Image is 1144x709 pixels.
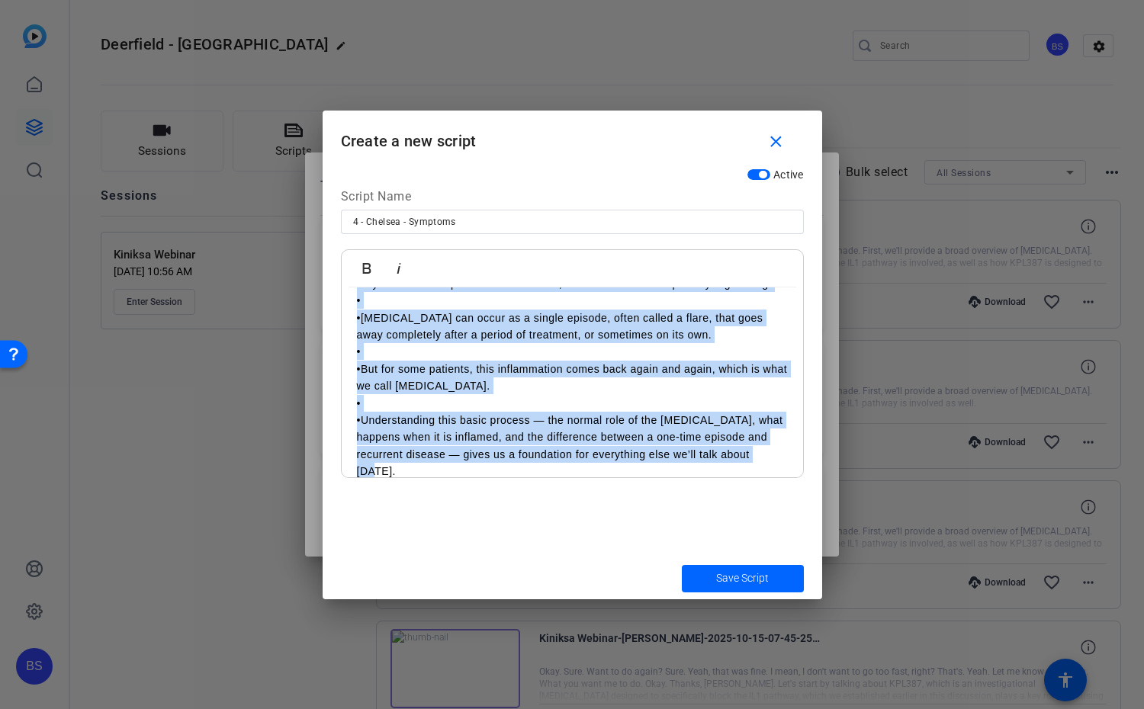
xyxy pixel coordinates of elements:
[323,111,822,160] h1: Create a new script
[384,253,413,284] button: Italic (⌘I)
[357,343,788,360] p: •
[357,292,788,309] p: •
[357,361,788,395] p: •But for some patients, this inflammation comes back again and again, which is what we call [MEDI...
[773,168,804,181] span: Active
[353,213,792,231] input: Enter Script Name
[357,395,788,412] p: •
[357,412,788,480] p: •Understanding this basic process — the normal role of the [MEDICAL_DATA], what happens when it i...
[682,565,804,592] button: Save Script
[341,188,804,210] div: Script Name
[357,310,788,344] p: •[MEDICAL_DATA] can occur as a single episode, often called a flare, that goes away completely af...
[352,253,381,284] button: Bold (⌘B)
[716,570,769,586] span: Save Script
[766,133,786,152] mat-icon: close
